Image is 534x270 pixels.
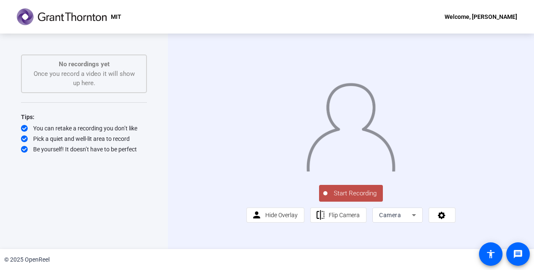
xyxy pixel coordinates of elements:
mat-icon: person [251,210,262,221]
mat-icon: flip [315,210,326,221]
p: No recordings yet [30,60,138,69]
div: Welcome, [PERSON_NAME] [445,12,517,22]
img: overlay [306,78,396,171]
button: Hide Overlay [246,208,304,223]
mat-icon: message [513,249,523,259]
img: OpenReel logo [17,8,107,25]
mat-icon: accessibility [486,249,496,259]
div: © 2025 OpenReel [4,255,50,264]
button: Flip Camera [310,208,367,223]
p: MIT [111,12,121,22]
button: Start Recording [319,185,383,202]
span: Hide Overlay [265,212,298,218]
div: Tips: [21,112,147,122]
div: Be yourself! It doesn’t have to be perfect [21,145,147,153]
div: You can retake a recording you don’t like [21,124,147,132]
div: Pick a quiet and well-lit area to record [21,135,147,143]
span: Flip Camera [329,212,360,218]
span: Camera [379,212,401,218]
span: Start Recording [327,189,383,198]
div: Once you record a video it will show up here. [30,60,138,88]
